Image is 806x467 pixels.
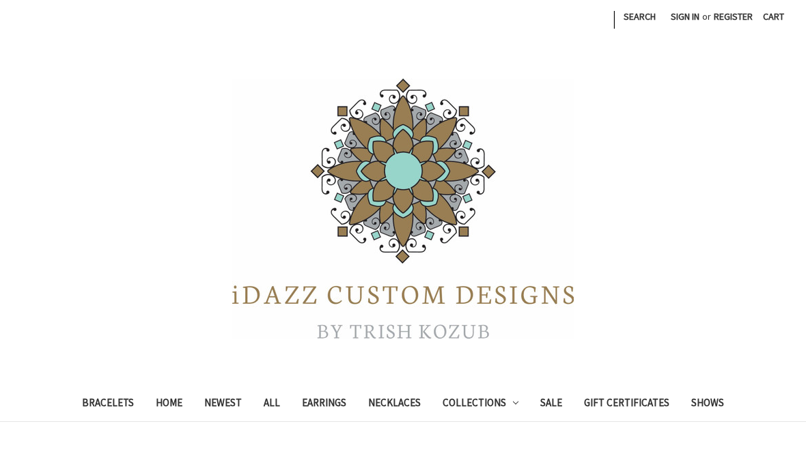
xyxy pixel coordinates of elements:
span: or [701,10,712,24]
a: Shows [680,388,735,421]
img: iDazz Custom Designs [232,79,574,339]
a: All [253,388,291,421]
a: Newest [193,388,253,421]
span: Cart [763,10,784,23]
a: Collections [432,388,530,421]
a: Gift Certificates [573,388,680,421]
a: Bracelets [71,388,145,421]
a: Home [145,388,193,421]
a: Earrings [291,388,357,421]
a: Sale [529,388,573,421]
li: | [611,5,616,31]
a: Necklaces [357,388,432,421]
